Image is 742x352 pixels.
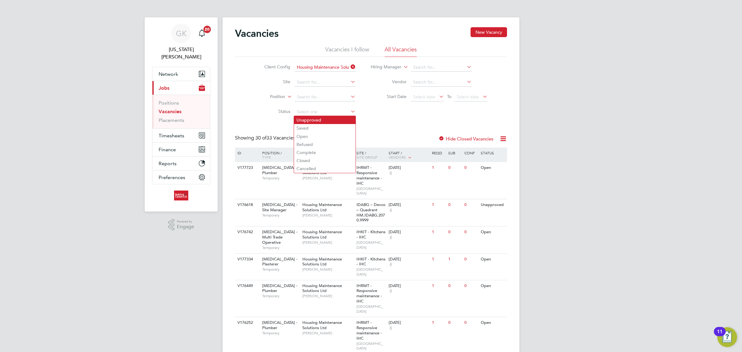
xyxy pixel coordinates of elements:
div: Showing [235,135,296,141]
li: Refused [294,140,356,148]
a: Positions [159,100,179,106]
div: Open [479,226,506,238]
span: [PERSON_NAME] [302,240,353,245]
div: [DATE] [389,320,429,325]
div: 0 [463,162,479,174]
div: 1 [430,162,446,174]
div: [DATE] [389,165,429,170]
li: Unapproved [294,116,356,124]
span: Network [159,71,178,77]
button: Network [152,67,210,81]
div: V176742 [236,226,258,238]
a: GK[US_STATE][PERSON_NAME] [152,24,210,61]
span: 20 [203,26,211,33]
div: Reqd [430,148,446,158]
label: Position [249,94,285,100]
span: [PERSON_NAME] [302,294,353,298]
label: Hide Closed Vacancies [438,136,493,142]
div: [DATE] [389,283,429,289]
span: [PERSON_NAME] [302,331,353,336]
div: V176252 [236,317,258,328]
label: Hiring Manager [366,64,401,70]
span: [GEOGRAPHIC_DATA] [356,267,386,277]
span: Timesheets [159,133,184,139]
span: Housing Maintenance Solutions Ltd [302,320,342,330]
div: 0 [447,162,463,174]
li: Saved [294,124,356,132]
span: [MEDICAL_DATA] - Plumber [262,320,297,330]
span: To [445,92,453,101]
label: Client Config [255,64,290,70]
div: 11 [717,332,723,340]
span: Housing Maintenance Solutions Ltd [302,283,342,294]
li: Complete [294,148,356,157]
span: Jobs [159,85,169,91]
a: Go to home page [152,191,210,200]
div: Open [479,317,506,328]
span: [GEOGRAPHIC_DATA] [356,341,386,351]
span: Engage [177,224,194,230]
span: Housing Maintenance Solutions Ltd [302,202,342,212]
div: Conf [463,148,479,158]
input: Search for... [411,78,472,87]
span: Temporary [262,176,299,181]
span: 4 [389,262,393,267]
div: Jobs [152,95,210,128]
div: 0 [447,226,463,238]
span: Temporary [262,294,299,298]
span: 4 [389,208,393,213]
div: V176618 [236,199,258,211]
button: Timesheets [152,129,210,142]
input: Search for... [295,63,356,72]
span: 4 [389,288,393,294]
div: 1 [430,317,446,328]
span: Georgia King [152,46,210,61]
span: 4 [389,170,393,176]
span: 4 [389,235,393,240]
div: ID [236,148,258,158]
span: [PERSON_NAME] [302,213,353,218]
span: Finance [159,147,176,152]
label: Status [255,109,290,114]
span: IDABG – Devco – Quadrant HM.IDABG.2070.9999 [356,202,386,223]
div: Open [479,162,506,174]
div: 0 [463,199,479,211]
span: [MEDICAL_DATA] - Plumber [262,283,297,294]
img: buildingcareersuk-logo-retina.png [174,191,188,200]
div: Status [479,148,506,158]
li: All Vacancies [385,46,417,57]
span: [GEOGRAPHIC_DATA] [356,240,386,250]
a: Placements [159,117,184,123]
span: Select date [413,94,435,100]
div: 1 [430,226,446,238]
button: Jobs [152,81,210,95]
button: Open Resource Center, 11 new notifications [717,327,737,347]
span: Temporary [262,267,299,272]
div: V177334 [236,254,258,265]
div: 1 [430,199,446,211]
span: Housing Maintenance Solutions Ltd [302,229,342,240]
li: Vacancies I follow [325,46,369,57]
a: 20 [196,24,208,43]
span: IHRMT - Responsive maintenance - IHC [356,165,382,186]
div: 1 [430,254,446,265]
div: 1 [447,254,463,265]
li: Open [294,132,356,140]
span: [MEDICAL_DATA] - Plasterer [262,256,297,267]
span: Vendors [389,155,406,160]
div: 0 [463,280,479,292]
label: Start Date [371,94,407,99]
label: Site [255,79,290,84]
span: [MEDICAL_DATA] - Multi Trade Operative [262,229,297,245]
div: [DATE] [389,230,429,235]
button: Finance [152,143,210,156]
div: Site / [355,148,387,162]
span: 30 of [255,135,267,141]
span: Temporary [262,245,299,250]
div: 0 [447,280,463,292]
span: Housing Maintenance Solutions Ltd [302,256,342,267]
span: Select date [457,94,479,100]
div: Start / [387,148,430,163]
div: V176449 [236,280,258,292]
div: [DATE] [389,257,429,262]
